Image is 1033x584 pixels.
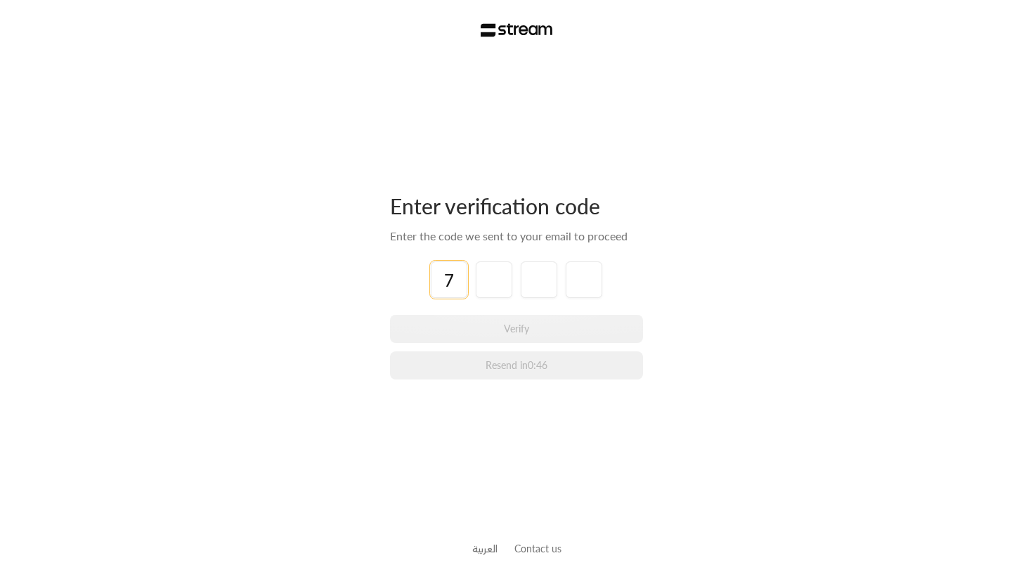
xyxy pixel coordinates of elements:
[514,541,561,556] button: Contact us
[472,536,498,562] a: العربية
[514,543,561,554] a: Contact us
[481,23,553,37] img: Stream Logo
[390,193,643,219] div: Enter verification code
[390,228,643,245] div: Enter the code we sent to your email to proceed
